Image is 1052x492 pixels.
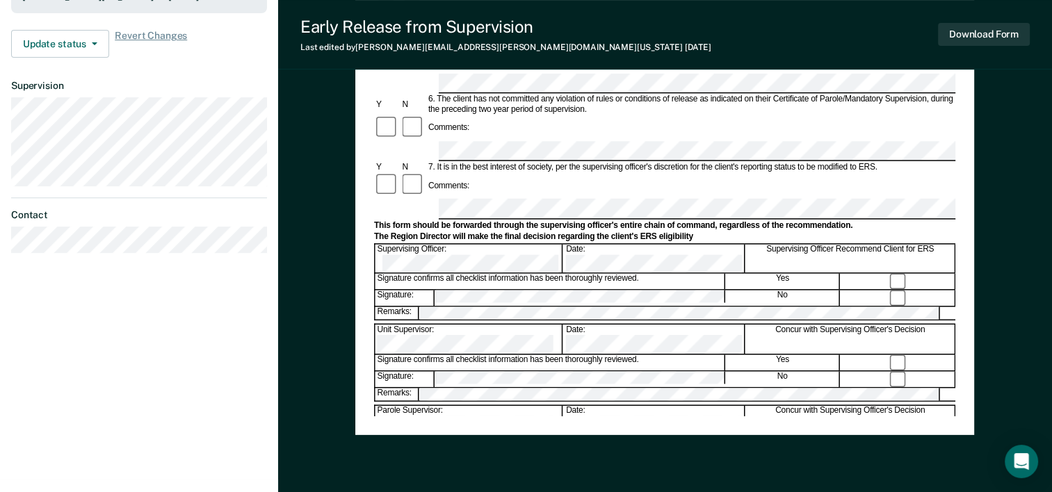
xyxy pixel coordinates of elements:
div: Signature: [375,372,435,387]
div: N [400,162,426,172]
div: No [726,290,840,306]
span: Revert Changes [115,30,187,58]
div: Date: [564,406,745,435]
div: Yes [726,355,840,370]
div: Date: [564,244,745,273]
div: This form should be forwarded through the supervising officer's entire chain of command, regardle... [374,220,955,231]
dt: Contact [11,209,267,221]
div: Concur with Supervising Officer's Decision [746,406,955,435]
div: 6. The client has not committed any violation of rules or conditions of release as indicated on t... [426,94,955,115]
div: Yes [726,274,840,289]
div: Last edited by [PERSON_NAME][EMAIL_ADDRESS][PERSON_NAME][DOMAIN_NAME][US_STATE] [300,42,711,52]
div: Early Release from Supervision [300,17,711,37]
div: Date: [564,325,745,354]
div: Unit Supervisor: [375,325,563,354]
div: Remarks: [375,388,420,400]
div: Signature: [375,290,435,306]
div: Comments: [426,181,471,191]
span: [DATE] [685,42,711,52]
div: Supervising Officer Recommend Client for ERS [746,244,955,273]
div: N [400,99,426,110]
div: Concur with Supervising Officer's Decision [746,325,955,354]
div: Comments: [426,123,471,133]
div: Signature confirms all checklist information has been thoroughly reviewed. [375,355,725,370]
div: Remarks: [375,307,420,320]
div: Open Intercom Messenger [1005,445,1038,478]
div: Y [374,99,400,110]
div: Signature confirms all checklist information has been thoroughly reviewed. [375,274,725,289]
div: Parole Supervisor: [375,406,563,435]
button: Download Form [938,23,1030,46]
div: Y [374,162,400,172]
div: No [726,372,840,387]
div: Supervising Officer: [375,244,563,273]
button: Update status [11,30,109,58]
dt: Supervision [11,80,267,92]
div: The Region Director will make the final decision regarding the client's ERS eligibility [374,231,955,242]
div: 7. It is in the best interest of society, per the supervising officer's discretion for the client... [426,162,955,172]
